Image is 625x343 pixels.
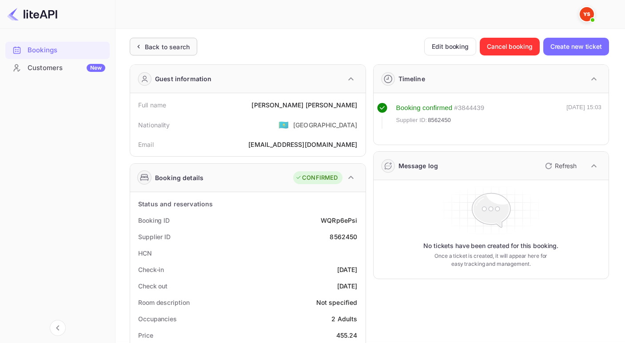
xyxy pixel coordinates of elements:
div: Email [138,140,154,149]
button: Cancel booking [480,38,540,55]
img: LiteAPI logo [7,7,57,21]
span: United States [279,117,289,133]
img: Yandex Support [580,7,594,21]
div: Occupancies [138,314,177,323]
div: Booking confirmed [396,103,453,113]
a: Bookings [5,42,110,58]
span: 8562450 [428,116,451,125]
div: Check out [138,281,167,291]
button: Edit booking [424,38,476,55]
div: CustomersNew [5,59,110,77]
div: Bookings [28,45,105,55]
p: Refresh [555,161,577,170]
div: Status and reservations [138,199,213,209]
div: [EMAIL_ADDRESS][DOMAIN_NAME] [248,140,357,149]
div: 2 Adults [331,314,357,323]
div: CONFIRMED [295,173,338,182]
div: # 3844439 [454,103,484,113]
div: Nationality [138,120,170,130]
div: New [87,64,105,72]
div: Customers [28,63,105,73]
div: Full name [138,100,166,110]
div: [DATE] [337,265,358,274]
div: Bookings [5,42,110,59]
button: Refresh [540,159,580,173]
div: Booking details [155,173,203,182]
div: Booking ID [138,216,170,225]
div: Check-in [138,265,164,274]
div: Timeline [398,74,425,83]
p: Once a ticket is created, it will appear here for easy tracking and management. [428,252,553,268]
div: Message log [398,161,438,170]
div: Guest information [155,74,212,83]
div: [DATE] [337,281,358,291]
button: Collapse navigation [50,320,66,336]
div: Room description [138,298,189,307]
button: Create new ticket [543,38,609,55]
div: 8562450 [330,232,357,241]
div: Not specified [316,298,358,307]
span: Supplier ID: [396,116,427,125]
div: [DATE] 15:03 [566,103,601,129]
div: [GEOGRAPHIC_DATA] [293,120,358,130]
div: HCN [138,248,152,258]
a: CustomersNew [5,59,110,76]
div: Back to search [145,42,190,51]
div: Price [138,331,153,340]
div: 455.24 [336,331,358,340]
div: Supplier ID [138,232,171,241]
p: No tickets have been created for this booking. [423,241,558,250]
div: [PERSON_NAME] [PERSON_NAME] [251,100,357,110]
div: WQRp6ePsi [321,216,357,225]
